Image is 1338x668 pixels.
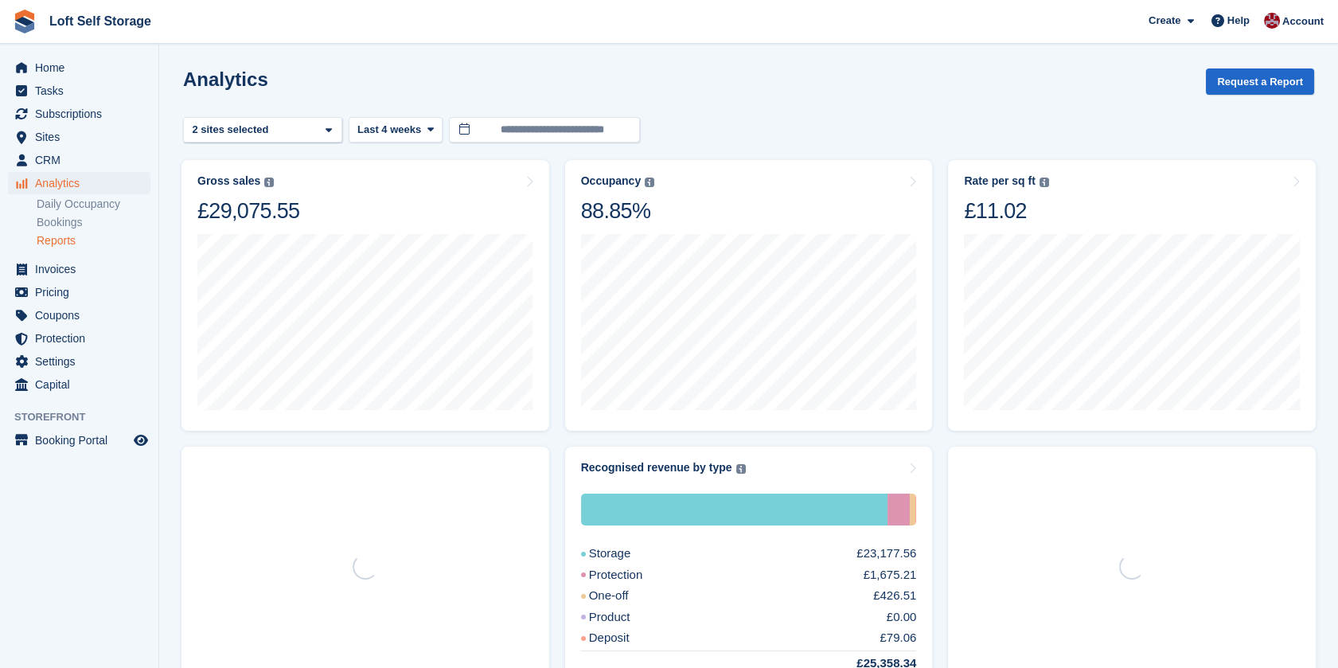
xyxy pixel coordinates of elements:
[35,57,131,79] span: Home
[581,461,732,475] div: Recognised revenue by type
[357,122,421,138] span: Last 4 weeks
[197,197,299,225] div: £29,075.55
[131,431,150,450] a: Preview store
[197,174,260,188] div: Gross sales
[8,281,150,303] a: menu
[264,178,274,187] img: icon-info-grey-7440780725fd019a000dd9b08b2336e03edf1995a4989e88bcd33f0948082b44.svg
[910,494,915,525] div: One-off
[645,178,654,187] img: icon-info-grey-7440780725fd019a000dd9b08b2336e03edf1995a4989e88bcd33f0948082b44.svg
[8,126,150,148] a: menu
[887,608,917,627] div: £0.00
[43,8,158,34] a: Loft Self Storage
[189,122,275,138] div: 2 sites selected
[183,68,268,90] h2: Analytics
[1264,13,1280,29] img: James Johnson
[8,327,150,350] a: menu
[8,80,150,102] a: menu
[964,174,1035,188] div: Rate per sq ft
[37,215,150,230] a: Bookings
[8,429,150,451] a: menu
[581,608,669,627] div: Product
[736,464,746,474] img: icon-info-grey-7440780725fd019a000dd9b08b2336e03edf1995a4989e88bcd33f0948082b44.svg
[1040,178,1049,187] img: icon-info-grey-7440780725fd019a000dd9b08b2336e03edf1995a4989e88bcd33f0948082b44.svg
[964,197,1048,225] div: £11.02
[581,566,681,584] div: Protection
[35,126,131,148] span: Sites
[37,197,150,212] a: Daily Occupancy
[8,258,150,280] a: menu
[1206,68,1314,95] button: Request a Report
[581,545,669,563] div: Storage
[581,197,654,225] div: 88.85%
[35,281,131,303] span: Pricing
[8,304,150,326] a: menu
[581,587,667,605] div: One-off
[880,629,916,647] div: £79.06
[35,373,131,396] span: Capital
[887,494,910,525] div: Protection
[14,409,158,425] span: Storefront
[8,57,150,79] a: menu
[349,117,443,143] button: Last 4 weeks
[581,629,668,647] div: Deposit
[35,350,131,373] span: Settings
[37,233,150,248] a: Reports
[8,350,150,373] a: menu
[8,172,150,194] a: menu
[35,172,131,194] span: Analytics
[1149,13,1180,29] span: Create
[8,373,150,396] a: menu
[35,429,131,451] span: Booking Portal
[1227,13,1250,29] span: Help
[35,149,131,171] span: CRM
[13,10,37,33] img: stora-icon-8386f47178a22dfd0bd8f6a31ec36ba5ce8667c1dd55bd0f319d3a0aa187defe.svg
[581,174,641,188] div: Occupancy
[8,103,150,125] a: menu
[35,327,131,350] span: Protection
[581,494,887,525] div: Storage
[35,103,131,125] span: Subscriptions
[8,149,150,171] a: menu
[35,304,131,326] span: Coupons
[864,566,917,584] div: £1,675.21
[1282,14,1324,29] span: Account
[35,258,131,280] span: Invoices
[873,587,916,605] div: £426.51
[35,80,131,102] span: Tasks
[856,545,916,563] div: £23,177.56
